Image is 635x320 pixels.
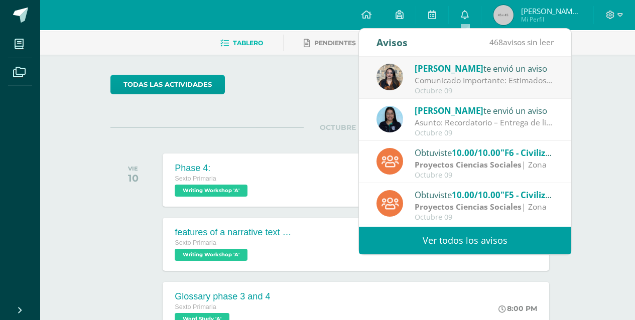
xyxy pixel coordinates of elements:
[415,159,554,171] div: | Zona
[415,105,483,116] span: [PERSON_NAME]
[314,39,400,47] span: Pendientes de entrega
[175,185,247,197] span: Writing Workshop 'A'
[493,5,514,25] img: 45x45
[304,35,400,51] a: Pendientes de entrega
[128,165,139,172] div: VIE
[233,39,263,47] span: Tablero
[415,63,483,74] span: [PERSON_NAME]
[415,201,522,212] strong: Proyectos Ciencias Sociales
[415,129,554,137] div: Octubre 09
[452,189,500,201] span: 10.00/10.00
[415,87,554,95] div: Octubre 09
[521,6,581,16] span: [PERSON_NAME] Santiago [PERSON_NAME]
[415,117,554,128] div: Asunto: Recordatorio – Entrega de libro de alquiler Matemática CONAMAT: Estimados padres de famil...
[415,159,522,170] strong: Proyectos Ciencias Sociales
[220,35,263,51] a: Tablero
[175,163,250,174] div: Phase 4:
[415,188,554,201] div: Obtuviste en
[498,304,537,313] div: 8:00 PM
[415,75,554,86] div: Comunicado Importante: Estimados padres de familia: Un gusto saludarles. Envío información import...
[521,15,581,24] span: Mi Perfil
[359,227,571,254] a: Ver todos los avisos
[415,171,554,180] div: Octubre 09
[128,172,139,184] div: 10
[110,75,225,94] a: todas las Actividades
[415,62,554,75] div: te envió un aviso
[415,201,554,213] div: | Zona
[489,37,503,48] span: 468
[175,175,216,182] span: Sexto Primaria
[175,249,247,261] span: Writing Workshop 'A'
[175,291,270,302] div: Glossary phase 3 and 4
[304,123,372,132] span: OCTUBRE
[175,303,216,310] span: Sexto Primaria
[376,106,403,132] img: 1c2e75a0a924ffa84caa3ccf4b89f7cc.png
[452,147,500,158] span: 10.00/10.00
[175,227,295,238] div: features of a narrative text poem.
[415,213,554,222] div: Octubre 09
[415,146,554,159] div: Obtuviste en
[500,147,608,158] span: "F6 - Civilización Romana"
[175,239,216,246] span: Sexto Primaria
[415,104,554,117] div: te envió un aviso
[376,64,403,90] img: b28abd5fc8ba3844de867acb3a65f220.png
[489,37,554,48] span: avisos sin leer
